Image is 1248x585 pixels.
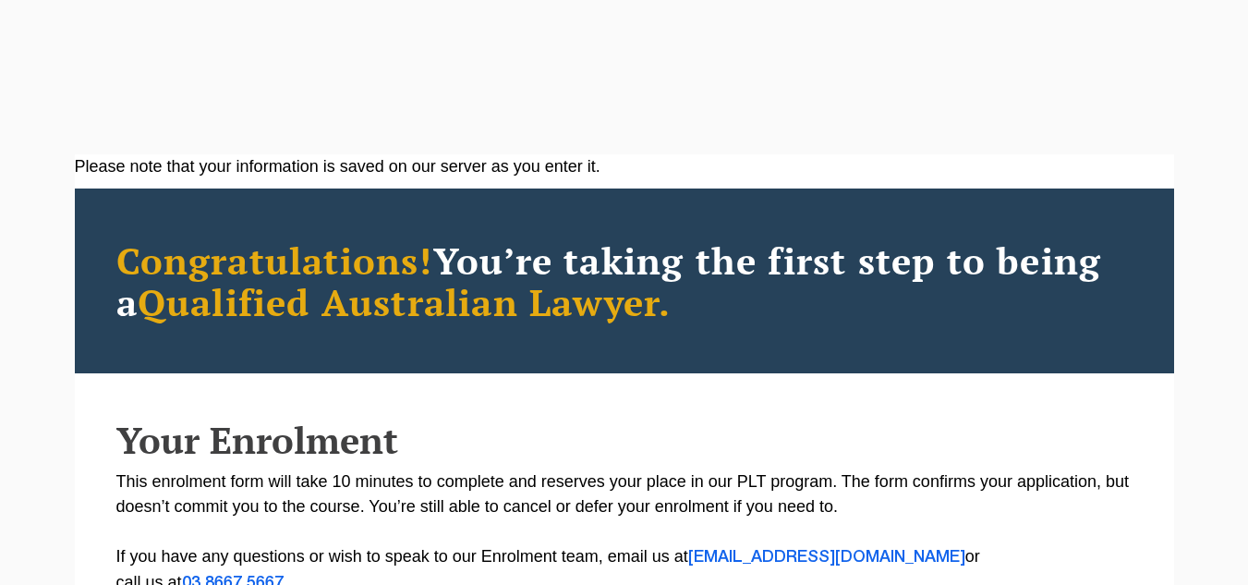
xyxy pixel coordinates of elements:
[116,239,1133,323] h2: You’re taking the first step to being a
[688,550,965,565] a: [EMAIL_ADDRESS][DOMAIN_NAME]
[116,236,433,285] span: Congratulations!
[75,154,1174,179] div: Please note that your information is saved on our server as you enter it.
[138,277,672,326] span: Qualified Australian Lawyer.
[116,420,1133,460] h2: Your Enrolment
